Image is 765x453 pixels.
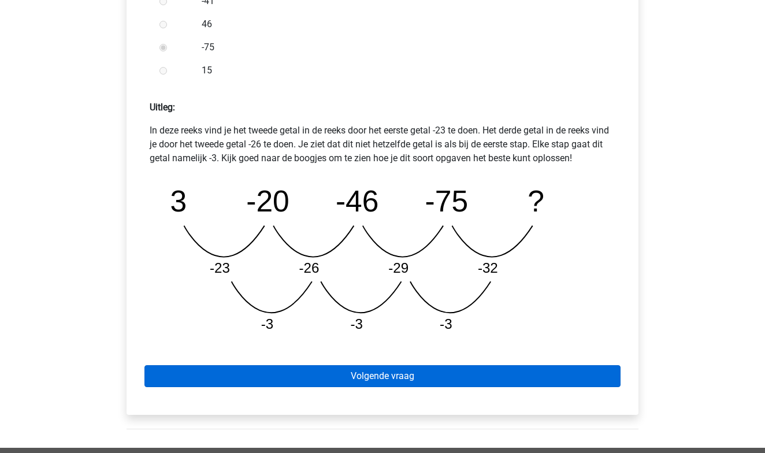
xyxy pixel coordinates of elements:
[210,260,230,276] tspan: -23
[478,260,498,276] tspan: -32
[202,17,601,31] label: 46
[425,184,469,218] tspan: -75
[170,184,187,218] tspan: 3
[202,64,601,77] label: 15
[144,365,621,387] a: Volgende vraag
[440,316,453,332] tspan: -3
[202,40,601,54] label: -75
[150,102,175,113] strong: Uitleg:
[336,184,379,218] tspan: -46
[528,184,545,218] tspan: ?
[299,260,320,276] tspan: -26
[389,260,409,276] tspan: -29
[150,124,615,165] p: In deze reeks vind je het tweede getal in de reeks door het eerste getal -23 te doen. Het derde g...
[261,316,274,332] tspan: -3
[246,184,289,218] tspan: -20
[351,316,363,332] tspan: -3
